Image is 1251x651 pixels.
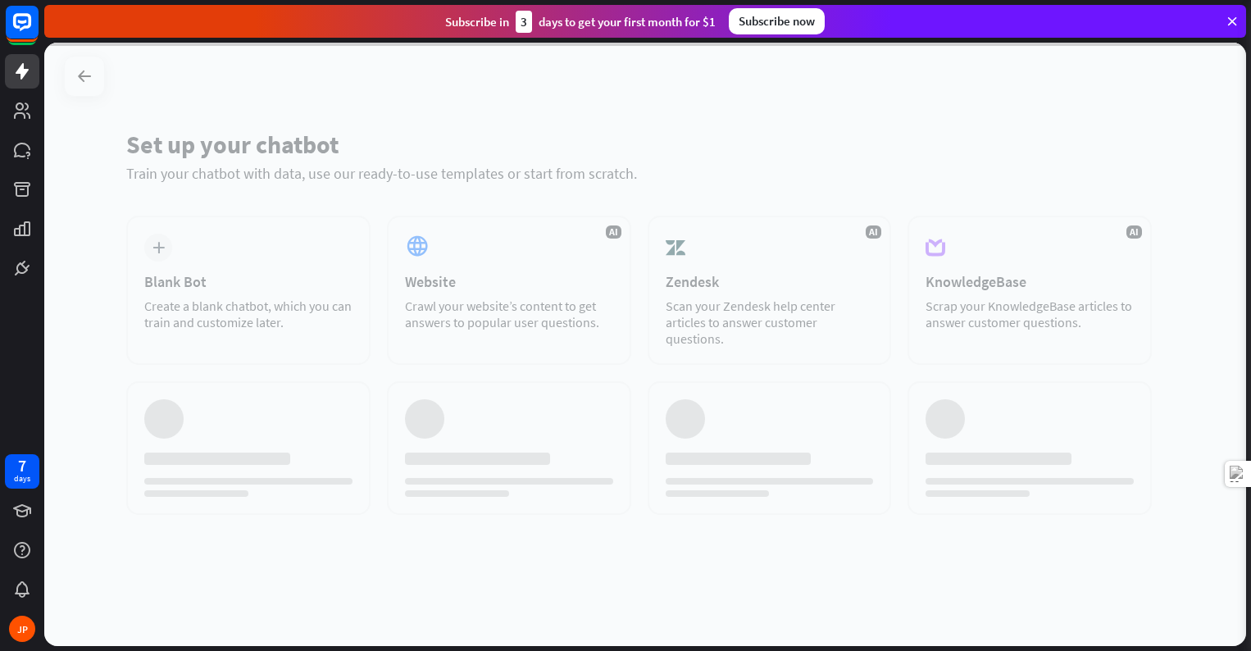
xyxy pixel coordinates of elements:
a: 7 days [5,454,39,489]
div: Subscribe now [729,8,825,34]
div: JP [9,616,35,642]
div: 3 [516,11,532,33]
div: 7 [18,458,26,473]
div: Subscribe in days to get your first month for $1 [445,11,716,33]
div: days [14,473,30,485]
